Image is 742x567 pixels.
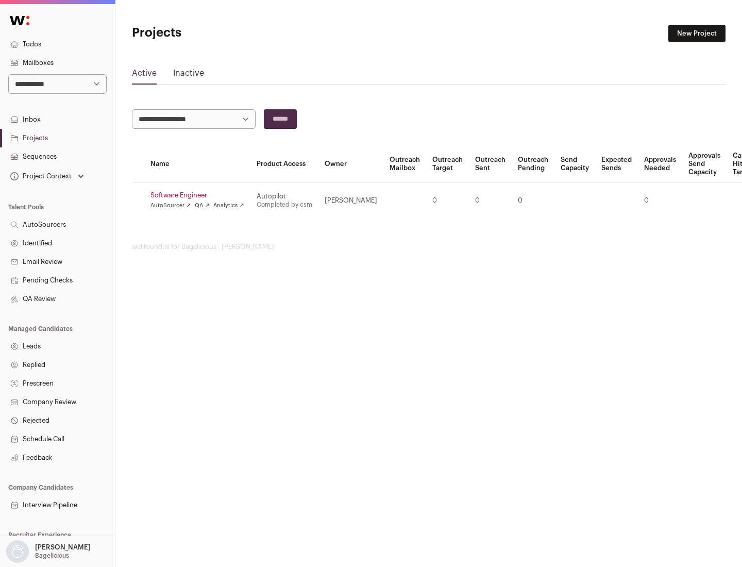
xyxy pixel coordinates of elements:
[173,67,204,84] a: Inactive
[426,145,469,183] th: Outreach Target
[668,25,726,42] a: New Project
[6,540,29,563] img: nopic.png
[318,145,383,183] th: Owner
[132,243,726,251] footer: wellfound:ai for Bagelicious - [PERSON_NAME]
[554,145,595,183] th: Send Capacity
[682,145,727,183] th: Approvals Send Capacity
[469,183,512,219] td: 0
[132,25,330,41] h1: Projects
[638,145,682,183] th: Approvals Needed
[469,145,512,183] th: Outreach Sent
[512,145,554,183] th: Outreach Pending
[35,543,91,552] p: [PERSON_NAME]
[4,540,93,563] button: Open dropdown
[8,169,86,184] button: Open dropdown
[4,10,35,31] img: Wellfound
[318,183,383,219] td: [PERSON_NAME]
[150,191,244,199] a: Software Engineer
[8,172,72,180] div: Project Context
[213,202,244,210] a: Analytics ↗
[595,145,638,183] th: Expected Sends
[512,183,554,219] td: 0
[383,145,426,183] th: Outreach Mailbox
[35,552,69,560] p: Bagelicious
[257,192,312,201] div: Autopilot
[132,67,157,84] a: Active
[150,202,191,210] a: AutoSourcer ↗
[195,202,209,210] a: QA ↗
[638,183,682,219] td: 0
[426,183,469,219] td: 0
[250,145,318,183] th: Product Access
[257,202,312,208] a: Completed by csm
[144,145,250,183] th: Name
